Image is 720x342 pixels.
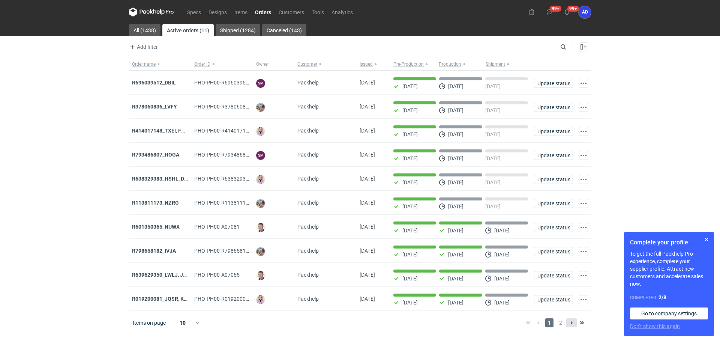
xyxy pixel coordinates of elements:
[534,175,573,184] button: Update status
[537,273,570,278] span: Update status
[537,297,570,302] span: Update status
[297,176,319,182] span: Packhelp
[194,61,210,67] span: Order ID
[297,224,319,230] span: Packhelp
[537,153,570,158] span: Update status
[256,151,265,160] figcaption: SM
[630,294,708,301] div: Completed:
[256,223,265,232] img: Maciej Sikora
[132,152,179,158] a: R793486807_HOGA
[360,272,375,278] span: 04/08/2025
[534,79,573,88] button: Update status
[132,104,177,110] a: R378060836_LVFY
[534,247,573,256] button: Update status
[231,8,251,17] a: Items
[534,223,573,232] button: Update status
[448,227,463,234] p: [DATE]
[448,131,463,137] p: [DATE]
[579,247,588,256] button: Actions
[256,79,265,88] figcaption: SM
[402,179,418,185] p: [DATE]
[448,107,463,113] p: [DATE]
[256,103,265,112] img: Michał Palasek
[537,225,570,230] span: Update status
[132,248,176,254] strong: R798658182_IVJA
[132,176,194,182] a: R638329383_HSHL, DETO
[494,227,510,234] p: [DATE]
[702,235,711,244] button: Skip for now
[297,200,319,206] span: Packhelp
[485,107,501,113] p: [DATE]
[534,295,573,304] button: Update status
[256,199,265,208] img: Michał Palasek
[537,129,570,134] span: Update status
[194,80,265,86] span: PHO-PH00-R696039512_DBIL
[534,151,573,160] button: Update status
[297,61,317,67] span: Customer
[448,252,463,258] p: [DATE]
[205,8,231,17] a: Designs
[251,8,275,17] a: Orders
[297,248,319,254] span: Packhelp
[132,296,193,302] a: R019200081_JQSR, KAYL
[579,79,588,88] button: Actions
[484,58,531,70] button: Shipment
[194,200,268,206] span: PHO-PH00-R113811173_NZRG
[297,272,319,278] span: Packhelp
[132,224,180,230] a: R601350365_NUWX
[191,58,253,70] button: Order ID
[360,200,375,206] span: 07/08/2025
[537,201,570,206] span: Update status
[579,271,588,280] button: Actions
[534,271,573,280] button: Update status
[194,272,240,278] span: PHO-PH00-A07065
[537,249,570,254] span: Update status
[658,294,666,300] strong: 2 / 8
[360,176,375,182] span: 12/08/2025
[328,8,357,17] a: Analytics
[448,300,463,306] p: [DATE]
[360,248,375,254] span: 05/08/2025
[275,8,308,17] a: Customers
[448,155,463,161] p: [DATE]
[127,42,158,51] button: Add filter
[256,271,265,280] img: Maciej Sikora
[262,24,306,36] a: Canceled (143)
[630,250,708,288] p: To get the full Packhelp Pro experience, complete your supplier profile. Attract new customers an...
[162,24,214,36] a: Active orders (11)
[485,131,501,137] p: [DATE]
[402,131,418,137] p: [DATE]
[402,276,418,282] p: [DATE]
[297,80,319,86] span: Packhelp
[129,24,160,36] a: All (1438)
[486,61,505,67] span: Shipment
[402,203,418,209] p: [DATE]
[579,151,588,160] button: Actions
[448,203,463,209] p: [DATE]
[556,318,565,327] span: 2
[485,83,501,89] p: [DATE]
[297,296,319,302] span: Packhelp
[256,247,265,256] img: Michał Palasek
[194,176,283,182] span: PHO-PH00-R638329383_HSHL,-DETO
[494,252,510,258] p: [DATE]
[579,127,588,136] button: Actions
[132,80,176,86] a: R696039512_DBIL
[216,24,260,36] a: Shipped (1284)
[132,272,195,278] strong: R639629350_LWLJ, JGWC
[297,128,319,134] span: Packhelp
[256,295,265,304] img: Klaudia Wiśniewska
[360,61,373,67] span: Issued
[256,61,269,67] span: Owner
[308,8,328,17] a: Tools
[357,58,390,70] button: Issued
[129,58,191,70] button: Order name
[579,223,588,232] button: Actions
[402,252,418,258] p: [DATE]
